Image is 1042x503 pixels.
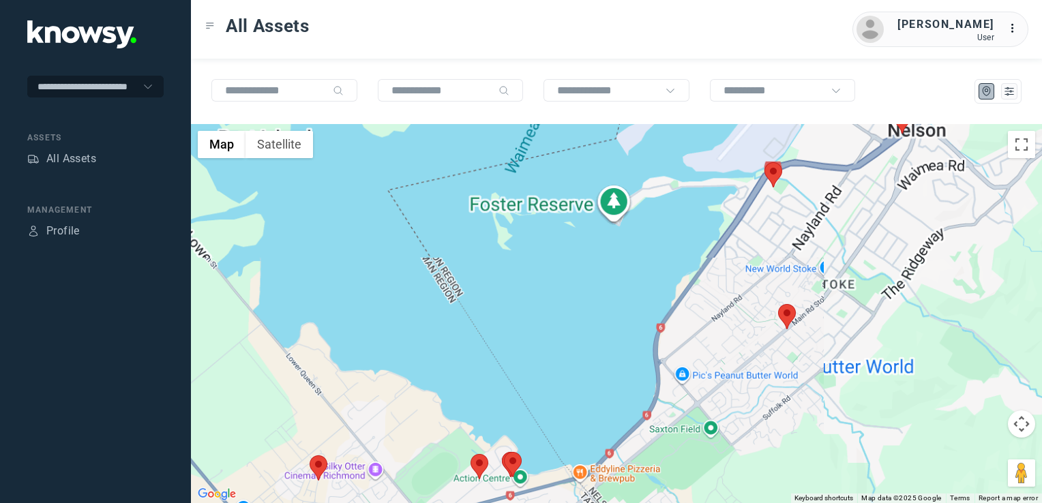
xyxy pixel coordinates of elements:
img: Google [194,485,239,503]
button: Show street map [198,131,245,158]
div: Assets [27,153,40,165]
div: Toggle Menu [205,21,215,31]
div: Management [27,204,164,216]
tspan: ... [1009,23,1022,33]
div: : [1008,20,1024,39]
div: Profile [46,223,80,239]
div: Search [498,85,509,96]
span: All Assets [226,14,310,38]
div: Profile [27,225,40,237]
a: Terms (opens in new tab) [950,494,970,502]
button: Toggle fullscreen view [1008,131,1035,158]
div: : [1008,20,1024,37]
button: Show satellite imagery [245,131,313,158]
div: Assets [27,132,164,144]
button: Drag Pegman onto the map to open Street View [1008,459,1035,487]
button: Keyboard shortcuts [794,493,853,503]
a: Open this area in Google Maps (opens a new window) [194,485,239,503]
img: avatar.png [857,16,884,43]
div: [PERSON_NAME] [897,16,994,33]
a: Report a map error [979,494,1038,502]
div: List [1003,85,1015,97]
div: Map [981,85,993,97]
a: AssetsAll Assets [27,151,96,167]
button: Map camera controls [1008,410,1035,438]
div: User [897,33,994,42]
img: Application Logo [27,20,136,48]
a: ProfileProfile [27,223,80,239]
span: Map data ©2025 Google [861,494,941,502]
div: All Assets [46,151,96,167]
div: Search [333,85,344,96]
